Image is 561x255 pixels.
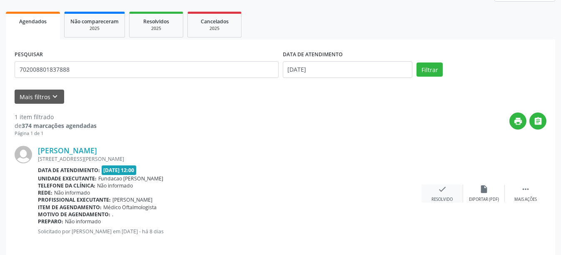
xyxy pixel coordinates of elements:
div: 2025 [135,25,177,32]
img: img [15,146,32,163]
span: Não informado [54,189,90,196]
i: check [438,185,447,194]
button: Mais filtroskeyboard_arrow_down [15,90,64,104]
b: Data de atendimento: [38,167,100,174]
label: PESQUISAR [15,48,43,61]
b: Rede: [38,189,52,196]
span: Resolvidos [143,18,169,25]
span: [DATE] 12:00 [102,165,137,175]
div: Resolvido [431,197,453,202]
div: de [15,121,97,130]
div: Exportar (PDF) [469,197,499,202]
b: Unidade executante: [38,175,97,182]
p: Solicitado por [PERSON_NAME] em [DATE] - há 8 dias [38,228,421,235]
i:  [534,117,543,126]
label: DATA DE ATENDIMENTO [283,48,343,61]
div: [STREET_ADDRESS][PERSON_NAME] [38,155,421,162]
strong: 374 marcações agendadas [22,122,97,130]
b: Profissional executante: [38,196,111,203]
i: insert_drive_file [479,185,489,194]
b: Telefone da clínica: [38,182,95,189]
div: Mais ações [514,197,537,202]
span: Não informado [97,182,133,189]
i:  [521,185,530,194]
span: Fundacao [PERSON_NAME] [98,175,163,182]
i: keyboard_arrow_down [50,92,60,101]
div: 2025 [70,25,119,32]
span: . [112,211,113,218]
span: Não compareceram [70,18,119,25]
input: Nome, CNS [15,61,279,78]
b: Motivo de agendamento: [38,211,110,218]
span: Médico Oftalmologista [103,204,157,211]
button:  [529,112,546,130]
div: 1 item filtrado [15,112,97,121]
b: Preparo: [38,218,63,225]
div: Página 1 de 1 [15,130,97,137]
span: Não informado [65,218,101,225]
button: Filtrar [416,62,443,77]
span: Cancelados [201,18,229,25]
b: Item de agendamento: [38,204,102,211]
span: Agendados [19,18,47,25]
button: print [509,112,526,130]
span: [PERSON_NAME] [112,196,152,203]
input: Selecione um intervalo [283,61,413,78]
i: print [514,117,523,126]
a: [PERSON_NAME] [38,146,97,155]
div: 2025 [194,25,235,32]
